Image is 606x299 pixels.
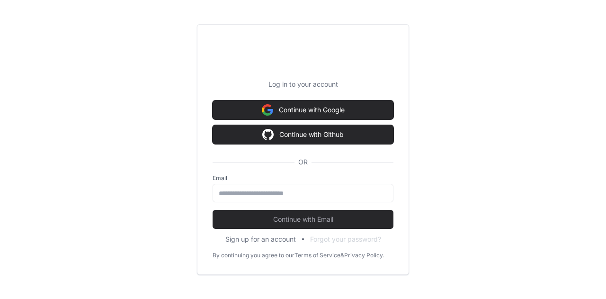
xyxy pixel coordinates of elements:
p: Log in to your account [213,80,393,89]
label: Email [213,174,393,182]
span: Continue with Email [213,215,393,224]
a: Terms of Service [294,252,340,259]
img: Sign in with google [262,100,273,119]
div: By continuing you agree to our [213,252,294,259]
div: & [340,252,344,259]
a: Privacy Policy. [344,252,384,259]
button: Continue with Github [213,125,393,144]
button: Continue with Email [213,210,393,229]
span: OR [294,157,312,167]
button: Continue with Google [213,100,393,119]
button: Forgot your password? [310,235,381,244]
button: Sign up for an account [225,235,296,244]
img: Sign in with google [262,125,274,144]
